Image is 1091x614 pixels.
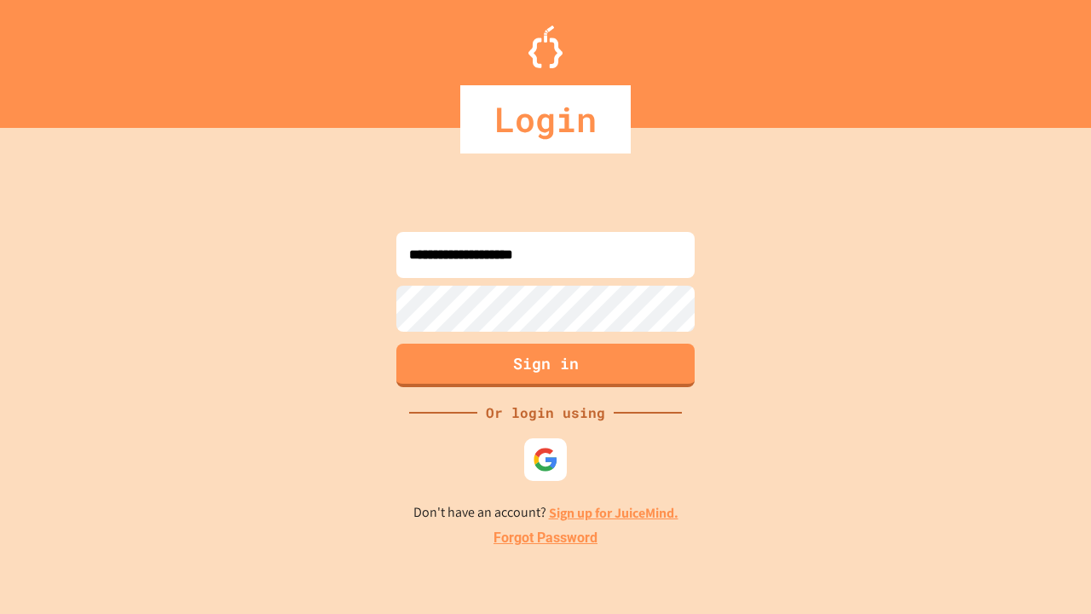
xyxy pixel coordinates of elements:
img: google-icon.svg [533,447,558,472]
a: Sign up for JuiceMind. [549,504,678,522]
iframe: chat widget [1019,546,1074,597]
a: Forgot Password [494,528,597,548]
iframe: chat widget [950,472,1074,544]
div: Login [460,85,631,153]
p: Don't have an account? [413,502,678,524]
div: Or login using [477,403,614,423]
img: Logo.svg [528,26,563,68]
button: Sign in [396,344,695,387]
